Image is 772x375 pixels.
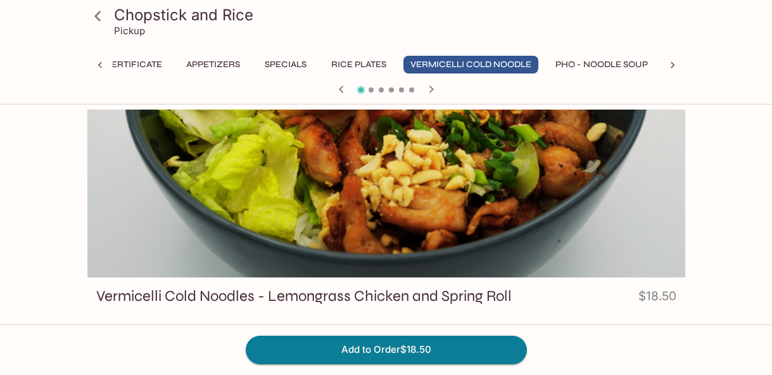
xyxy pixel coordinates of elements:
[548,56,655,73] button: Pho - Noodle Soup
[324,56,393,73] button: Rice Plates
[638,286,676,311] h4: $18.50
[114,25,145,37] p: Pickup
[403,56,538,73] button: Vermicelli Cold Noodle
[87,110,685,277] div: Vermicelli Cold Noodles - Lemongrass Chicken and Spring Roll
[96,286,512,306] h3: Vermicelli Cold Noodles - Lemongrass Chicken and Spring Roll
[257,56,314,73] button: Specials
[75,56,169,73] button: Gift Certificate
[114,5,680,25] h3: Chopstick and Rice
[179,56,247,73] button: Appetizers
[246,336,527,364] button: Add to Order$18.50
